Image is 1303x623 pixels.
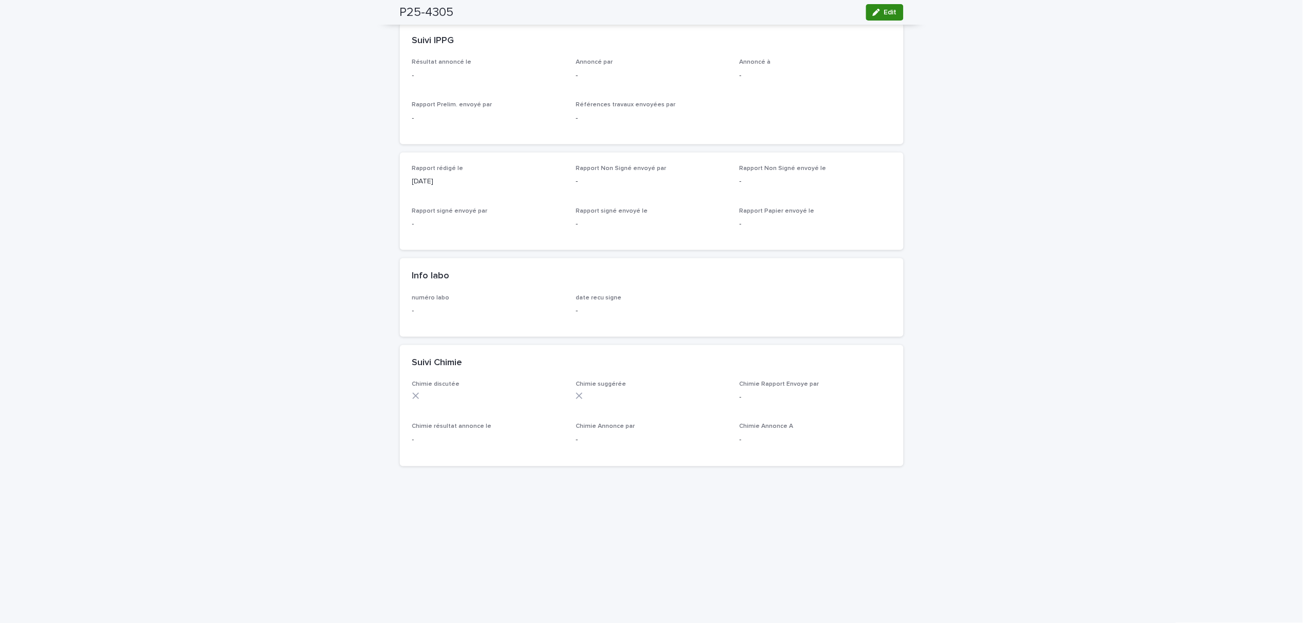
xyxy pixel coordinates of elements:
[412,35,454,47] h2: Suivi IPPG
[412,435,564,446] p: -
[740,392,891,403] p: -
[412,306,564,316] p: -
[412,59,472,65] span: Résultat annoncé le
[412,102,492,108] span: Rapport Prelim. envoyé par
[576,165,666,172] span: Rapport Non Signé envoyé par
[412,424,492,430] span: Chimie résultat annonce le
[576,219,727,230] p: -
[740,165,827,172] span: Rapport Non Signé envoyé le
[884,9,897,16] span: Edit
[576,295,621,301] span: date recu signe
[576,70,727,81] p: -
[740,381,819,387] span: Chimie Rapport Envoye par
[576,435,727,446] p: -
[412,165,464,172] span: Rapport rédigé le
[740,59,771,65] span: Annoncé à
[576,176,727,187] p: -
[412,271,450,282] h2: Info labo
[412,208,488,214] span: Rapport signé envoyé par
[740,70,891,81] p: -
[740,176,891,187] p: -
[740,435,891,446] p: -
[740,219,891,230] p: -
[576,59,613,65] span: Annoncé par
[412,70,564,81] p: -
[576,208,648,214] span: Rapport signé envoyé le
[576,424,635,430] span: Chimie Annonce par
[866,4,904,21] button: Edit
[576,113,727,124] p: -
[412,113,564,124] p: -
[412,357,463,369] h2: Suivi Chimie
[576,102,675,108] span: Références travaux envoyées par
[576,381,626,387] span: Chimie suggérée
[740,424,794,430] span: Chimie Annonce A
[412,176,564,187] p: [DATE]
[576,306,727,316] p: -
[412,295,450,301] span: numéro labo
[412,219,564,230] p: -
[740,208,815,214] span: Rapport Papier envoyé le
[400,5,454,20] h2: P25-4305
[412,381,460,387] span: Chimie discutée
